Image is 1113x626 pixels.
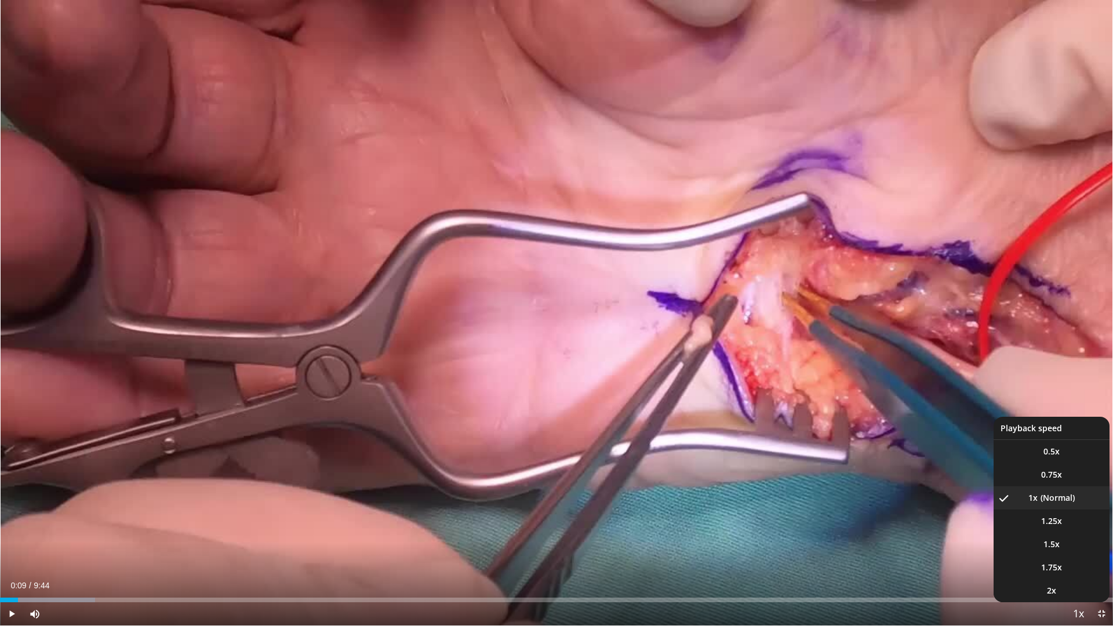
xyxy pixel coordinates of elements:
span: 0:09 [10,581,26,590]
span: 1.25x [1041,515,1062,527]
span: 1.5x [1043,538,1060,550]
button: Mute [23,602,46,625]
span: / [29,581,31,590]
span: 1.75x [1041,562,1062,573]
button: Playback Rate [1067,602,1090,625]
span: 2x [1047,585,1056,596]
span: 1x [1028,492,1038,504]
span: 9:44 [34,581,49,590]
button: Exit Fullscreen [1090,602,1113,625]
span: 0.75x [1041,469,1062,481]
span: 0.5x [1043,446,1060,457]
